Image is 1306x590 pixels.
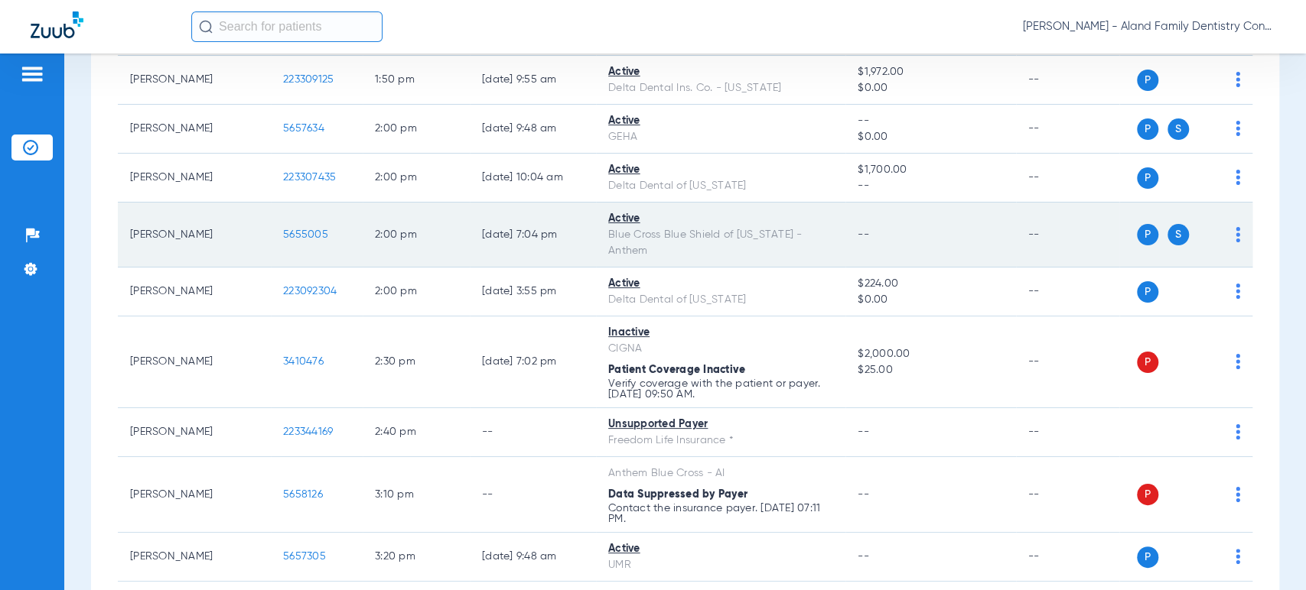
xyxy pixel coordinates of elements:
img: group-dot-blue.svg [1236,354,1240,369]
div: UMR [608,557,833,573]
img: group-dot-blue.svg [1236,487,1240,502]
span: P [1137,118,1158,140]
td: [PERSON_NAME] [118,457,271,533]
td: -- [470,408,596,457]
img: group-dot-blue.svg [1236,424,1240,439]
td: [PERSON_NAME] [118,267,271,316]
img: group-dot-blue.svg [1236,72,1240,87]
td: [DATE] 3:55 PM [470,267,596,316]
img: group-dot-blue.svg [1236,170,1240,185]
span: 223344169 [283,426,333,437]
td: 3:10 PM [363,457,470,533]
td: [DATE] 7:04 PM [470,203,596,267]
div: Blue Cross Blue Shield of [US_STATE] - Anthem [608,227,833,259]
td: 1:50 PM [363,56,470,105]
div: Active [608,541,833,557]
td: [PERSON_NAME] [118,533,271,582]
td: [PERSON_NAME] [118,408,271,457]
span: P [1137,281,1158,303]
div: Delta Dental Ins. Co. - [US_STATE] [608,80,833,96]
div: Active [608,211,833,227]
span: P [1137,167,1158,189]
span: S [1168,224,1189,245]
div: GEHA [608,129,833,145]
td: -- [1016,105,1119,154]
td: 2:00 PM [363,154,470,203]
span: 5657634 [283,123,324,134]
span: $224.00 [858,276,1003,292]
span: S [1168,118,1189,140]
span: P [1137,484,1158,505]
input: Search for patients [191,11,383,42]
span: [PERSON_NAME] - Aland Family Dentistry Continental [1023,19,1275,34]
span: $25.00 [858,362,1003,378]
div: Unsupported Payer [608,417,833,433]
div: Freedom Life Insurance * [608,433,833,449]
td: -- [1016,457,1119,533]
td: -- [1016,267,1119,316]
span: -- [858,426,869,437]
span: $0.00 [858,129,1003,145]
span: P [1137,352,1158,373]
img: group-dot-blue.svg [1236,121,1240,136]
div: Inactive [608,325,833,341]
td: -- [1016,533,1119,582]
span: $2,000.00 [858,346,1003,362]
span: P [1137,70,1158,91]
td: -- [1016,408,1119,457]
span: -- [858,551,869,562]
span: P [1137,224,1158,245]
span: 5658126 [283,489,323,500]
td: [PERSON_NAME] [118,105,271,154]
div: CIGNA [608,341,833,357]
td: 2:00 PM [363,267,470,316]
span: $1,972.00 [858,64,1003,80]
span: 5655005 [283,229,328,240]
td: [DATE] 7:02 PM [470,316,596,408]
td: [PERSON_NAME] [118,56,271,105]
td: [DATE] 9:48 AM [470,105,596,154]
td: -- [1016,203,1119,267]
td: [PERSON_NAME] [118,316,271,408]
span: -- [858,489,869,500]
div: Active [608,64,833,80]
div: Delta Dental of [US_STATE] [608,178,833,194]
span: -- [858,178,1003,194]
span: Data Suppressed by Payer [608,489,747,500]
span: $1,700.00 [858,162,1003,178]
p: Contact the insurance payer. [DATE] 07:11 PM. [608,503,833,524]
div: Anthem Blue Cross - AI [608,465,833,481]
span: 223309125 [283,74,334,85]
td: 3:20 PM [363,533,470,582]
p: Verify coverage with the patient or payer. [DATE] 09:50 AM. [608,378,833,400]
img: Zuub Logo [31,11,83,38]
img: hamburger-icon [20,65,44,83]
div: Chat Widget [1229,517,1306,590]
span: -- [858,113,1003,129]
div: Delta Dental of [US_STATE] [608,292,833,308]
div: Active [608,276,833,292]
td: 2:30 PM [363,316,470,408]
span: $0.00 [858,292,1003,308]
span: 223092304 [283,286,337,297]
span: $0.00 [858,80,1003,96]
span: 3410476 [283,356,324,367]
td: -- [1016,316,1119,408]
td: [DATE] 10:04 AM [470,154,596,203]
td: -- [1016,56,1119,105]
td: 2:00 PM [363,105,470,154]
td: [PERSON_NAME] [118,203,271,267]
span: 223307435 [283,172,336,183]
div: Active [608,113,833,129]
span: Patient Coverage Inactive [608,365,745,375]
td: 2:40 PM [363,408,470,457]
td: 2:00 PM [363,203,470,267]
span: P [1137,546,1158,568]
div: Active [608,162,833,178]
img: Search Icon [199,20,213,34]
td: -- [1016,154,1119,203]
td: [DATE] 9:48 AM [470,533,596,582]
td: -- [470,457,596,533]
img: group-dot-blue.svg [1236,284,1240,299]
span: -- [858,229,869,240]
